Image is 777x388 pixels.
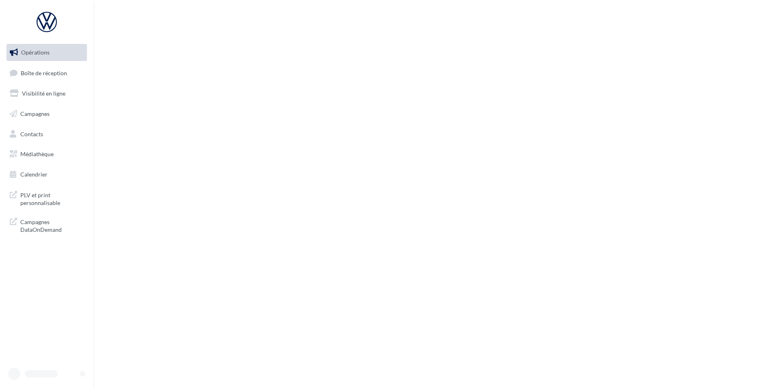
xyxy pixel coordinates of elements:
a: Campagnes [5,105,89,122]
a: Opérations [5,44,89,61]
span: Opérations [21,49,50,56]
span: Calendrier [20,171,48,178]
span: Visibilité en ligne [22,90,65,97]
span: PLV et print personnalisable [20,190,84,207]
a: Calendrier [5,166,89,183]
span: Contacts [20,130,43,137]
a: Médiathèque [5,146,89,163]
span: Campagnes [20,110,50,117]
a: Visibilité en ligne [5,85,89,102]
a: Campagnes DataOnDemand [5,213,89,237]
a: Contacts [5,126,89,143]
span: Médiathèque [20,150,54,157]
a: Boîte de réception [5,64,89,82]
span: Campagnes DataOnDemand [20,216,84,234]
span: Boîte de réception [21,69,67,76]
a: PLV et print personnalisable [5,186,89,210]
